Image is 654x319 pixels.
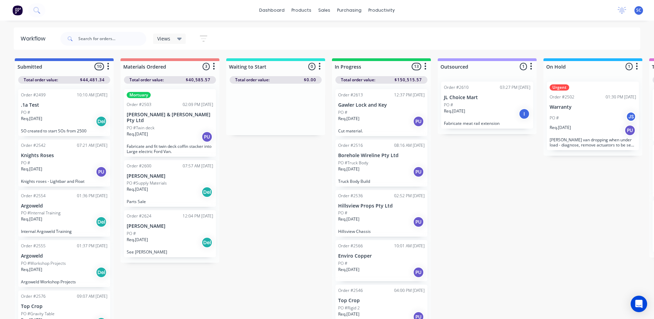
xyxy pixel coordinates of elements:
[550,137,636,147] p: [PERSON_NAME] van dropping when under load - diagnose, remove actuators to be sent away for repai...
[338,216,359,222] p: Req. [DATE]
[77,142,107,149] div: 07:21 AM [DATE]
[18,140,110,187] div: Order #254207:21 AM [DATE]Knights RosesPO #Req.[DATE]PUKnights roses - Lightbar and Float
[288,5,315,15] div: products
[338,166,359,172] p: Req. [DATE]
[127,249,213,255] p: See [PERSON_NAME]
[338,160,368,166] p: PO #Truck Body
[550,94,574,100] div: Order #2502
[550,84,569,91] div: Urgent
[127,186,148,192] p: Req. [DATE]
[444,95,530,101] p: JL Choice Mart
[21,193,46,199] div: Order #2554
[202,187,213,198] div: Del
[365,5,398,15] div: productivity
[256,5,288,15] a: dashboard
[127,213,151,219] div: Order #2624
[338,116,359,122] p: Req. [DATE]
[338,243,363,249] div: Order #2566
[338,179,425,184] p: Truck Body Build
[550,125,571,131] p: Req. [DATE]
[338,229,425,234] p: Hillsview Chassis
[21,142,46,149] div: Order #2542
[127,223,213,229] p: [PERSON_NAME]
[24,77,58,83] span: Total order value:
[202,131,213,142] div: PU
[624,125,635,136] div: PU
[394,287,425,294] div: 04:00 PM [DATE]
[21,179,107,184] p: Knights roses - Lightbar and Float
[21,243,46,249] div: Order #2555
[631,296,647,312] div: Open Intercom Messenger
[183,213,213,219] div: 12:04 PM [DATE]
[96,267,107,278] div: Del
[186,77,210,83] span: $40,585.57
[127,199,213,204] p: Parts Sale
[127,231,136,237] p: PO #
[127,112,213,123] p: [PERSON_NAME] & [PERSON_NAME] Pty Ltd
[77,293,107,299] div: 09:07 AM [DATE]
[338,210,347,216] p: PO #
[21,267,42,273] p: Req. [DATE]
[77,193,107,199] div: 01:36 PM [DATE]
[78,32,146,46] input: Search for orders...
[21,229,107,234] p: Internal Argoweld Training
[550,115,559,121] p: PO #
[338,92,363,98] div: Order #2613
[202,237,213,248] div: Del
[183,163,213,169] div: 07:57 AM [DATE]
[394,142,425,149] div: 08:16 AM [DATE]
[338,253,425,259] p: Enviro Copper
[338,109,347,116] p: PO #
[519,108,530,119] div: I
[338,203,425,209] p: Hillsview Props Pty Ltd
[77,243,107,249] div: 01:37 PM [DATE]
[127,180,167,186] p: PO #Supply Materials
[413,267,424,278] div: PU
[124,210,216,257] div: Order #262412:04 PM [DATE][PERSON_NAME]PO #Req.[DATE]DelSee [PERSON_NAME]
[338,298,425,304] p: Top Crop
[413,166,424,177] div: PU
[21,216,42,222] p: Req. [DATE]
[96,166,107,177] div: PU
[127,173,213,179] p: [PERSON_NAME]
[18,190,110,237] div: Order #255401:36 PM [DATE]ArgoweldPO #Internal TrainingReq.[DATE]DelInternal Argoweld Training
[335,89,427,136] div: Order #261312:37 PM [DATE]Gawler Lock and KeyPO #Req.[DATE]PUCut material.
[21,92,46,98] div: Order #2499
[334,5,365,15] div: purchasing
[394,243,425,249] div: 10:01 AM [DATE]
[335,140,427,187] div: Order #251608:16 AM [DATE]Borehole Wireline Pty LtdPO #Truck BodyReq.[DATE]PUTruck Body Build
[21,128,107,133] p: SO created to start SOs from 2500
[338,311,359,317] p: Req. [DATE]
[550,104,636,110] p: Warranty
[606,94,636,100] div: 01:30 PM [DATE]
[444,84,469,91] div: Order #2610
[394,92,425,98] div: 12:37 PM [DATE]
[21,253,107,259] p: Argoweld
[444,108,465,114] p: Req. [DATE]
[21,210,60,216] p: PO #Internal Training
[626,111,636,122] div: JS
[127,92,151,98] div: Mortuary
[21,35,49,43] div: Workflow
[12,5,23,15] img: Factory
[18,240,110,287] div: Order #255501:37 PM [DATE]ArgoweldPO #Workshop ProjectsReq.[DATE]DelArgoweld Workshop Projects
[338,305,360,311] p: PO #Rigid 2
[235,77,269,83] span: Total order value:
[394,77,422,83] span: $150,515.57
[441,82,533,129] div: Order #261003:27 PM [DATE]JL Choice MartPO #Req.[DATE]IFabricate meat rail extension
[500,84,530,91] div: 03:27 PM [DATE]
[21,293,46,299] div: Order #2576
[338,193,363,199] div: Order #2536
[124,89,216,157] div: MortuaryOrder #250302:09 PM [DATE][PERSON_NAME] & [PERSON_NAME] Pty LtdPO #Twin deckReq.[DATE]PUF...
[547,82,639,150] div: UrgentOrder #250201:30 PM [DATE]WarrantyPO #JSReq.[DATE]PU[PERSON_NAME] van dropping when under l...
[21,304,107,309] p: Top Crop
[183,102,213,108] div: 02:09 PM [DATE]
[21,116,42,122] p: Req. [DATE]
[21,109,30,116] p: PO #
[127,237,148,243] p: Req. [DATE]
[335,190,427,237] div: Order #253602:52 PM [DATE]Hillsview Props Pty LtdPO #Req.[DATE]PUHillsview Chassis
[636,7,641,13] span: SC
[21,153,107,158] p: Knights Roses
[338,267,359,273] p: Req. [DATE]
[394,193,425,199] div: 02:52 PM [DATE]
